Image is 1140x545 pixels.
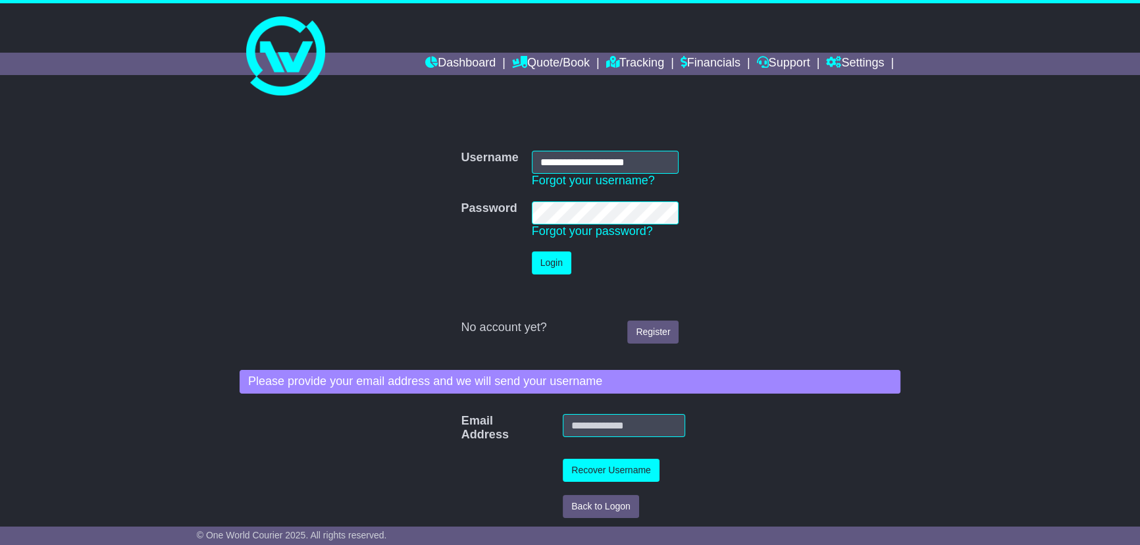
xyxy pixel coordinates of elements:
a: Forgot your password? [532,224,653,238]
a: Forgot your username? [532,174,655,187]
label: Username [461,151,519,165]
a: Settings [826,53,884,75]
a: Tracking [606,53,664,75]
label: Email Address [455,414,479,442]
div: Please provide your email address and we will send your username [240,370,900,394]
a: Quote/Book [512,53,590,75]
button: Back to Logon [563,495,639,518]
a: Financials [681,53,740,75]
div: No account yet? [461,321,679,335]
button: Recover Username [563,459,660,482]
a: Dashboard [425,53,496,75]
label: Password [461,201,517,216]
span: © One World Courier 2025. All rights reserved. [197,530,387,540]
a: Support [757,53,810,75]
a: Register [627,321,679,344]
button: Login [532,251,571,274]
